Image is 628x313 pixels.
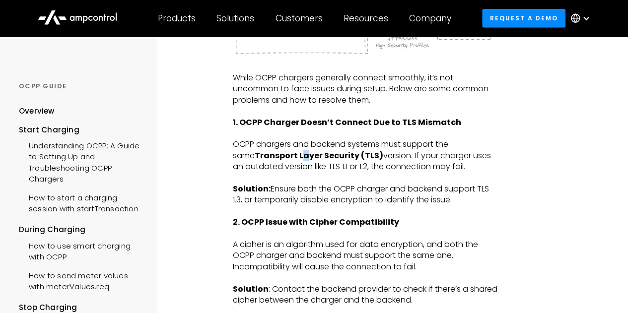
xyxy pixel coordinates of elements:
[19,106,55,117] div: Overview
[216,13,254,24] div: Solutions
[233,239,499,272] p: A cipher is an algorithm used for data encryption, and both the OCPP charger and backend must sup...
[19,224,144,235] div: During Charging
[19,236,144,265] a: How to use smart charging with OCPP
[233,106,499,117] p: ‍
[19,188,144,217] a: How to start a charging session with startTransaction
[233,128,499,139] p: ‍
[19,302,144,313] div: Stop Charging
[158,13,196,24] div: Products
[233,183,271,194] strong: Solution:
[233,216,399,228] strong: 2. OCPP Issue with Cipher Compatibility
[19,106,55,124] a: Overview
[409,13,451,24] div: Company
[482,9,565,27] a: Request a demo
[233,62,499,72] p: ‍
[233,206,499,217] p: ‍
[344,13,388,24] div: Resources
[233,184,499,206] p: Ensure both the OCPP charger and backend support TLS 1.3, or temporarily disable encryption to id...
[233,284,499,306] p: : Contact the backend provider to check if there’s a shared cipher between the charger and the ba...
[233,173,499,184] p: ‍
[233,272,499,283] p: ‍
[233,228,499,239] p: ‍
[255,150,383,161] strong: Transport Layer Security (TLS)
[233,283,269,295] strong: Solution
[233,139,499,172] p: OCPP chargers and backend systems must support the same version. If your charger uses an outdated...
[276,13,323,24] div: Customers
[233,72,499,106] p: While OCPP chargers generally connect smoothly, it’s not uncommon to face issues during setup. Be...
[233,117,461,128] strong: 1. OCPP Charger Doesn’t Connect Due to TLS Mismatch
[19,82,144,91] div: OCPP GUIDE
[19,135,144,188] a: Understanding OCPP: A Guide to Setting Up and Troubleshooting OCPP Chargers
[19,265,144,295] a: How to send meter values with meterValues.req
[19,125,144,135] div: Start Charging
